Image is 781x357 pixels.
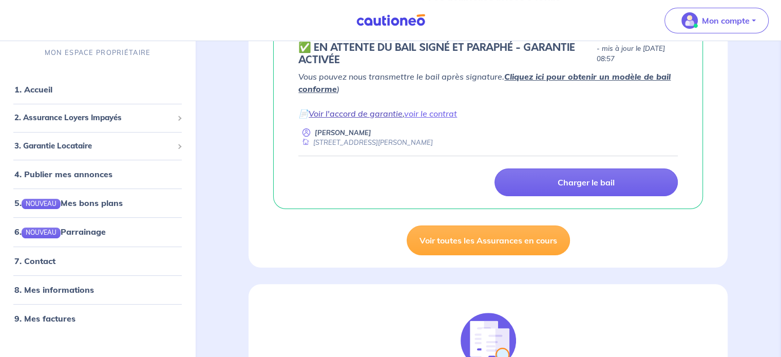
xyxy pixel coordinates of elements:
[702,14,750,27] p: Mon compte
[14,313,75,324] a: 9. Mes factures
[494,168,678,196] a: Charger le bail
[4,222,191,242] div: 6.NOUVEAUParrainage
[352,14,429,27] img: Cautioneo
[4,80,191,100] div: 1. Accueil
[4,108,191,128] div: 2. Assurance Loyers Impayés
[298,42,593,66] h5: ✅️️️ EN ATTENTE DU BAIL SIGNÉ ET PARAPHÉ - GARANTIE ACTIVÉE
[14,112,173,124] span: 2. Assurance Loyers Impayés
[4,136,191,156] div: 3. Garantie Locataire
[4,279,191,300] div: 8. Mes informations
[309,108,403,119] a: Voir l'accord de garantie
[404,108,457,119] a: voir le contrat
[298,71,671,94] a: Cliquez ici pour obtenir un modèle de bail conforme
[664,8,769,33] button: illu_account_valid_menu.svgMon compte
[14,285,94,295] a: 8. Mes informations
[45,48,150,58] p: MON ESPACE PROPRIÉTAIRE
[558,177,615,187] p: Charger le bail
[407,226,570,255] a: Voir toutes les Assurances en cours
[4,164,191,185] div: 4. Publier mes annonces
[14,256,55,266] a: 7. Contact
[298,138,433,147] div: [STREET_ADDRESS][PERSON_NAME]
[14,198,123,209] a: 5.NOUVEAUMes bons plans
[4,308,191,329] div: 9. Mes factures
[14,140,173,152] span: 3. Garantie Locataire
[298,42,678,66] div: state: CONTRACT-SIGNED, Context: IN-LANDLORD,IS-GL-CAUTION-IN-LANDLORD
[14,85,52,95] a: 1. Accueil
[597,44,678,64] p: - mis à jour le [DATE] 08:57
[681,12,698,29] img: illu_account_valid_menu.svg
[315,128,371,138] p: [PERSON_NAME]
[4,193,191,214] div: 5.NOUVEAUMes bons plans
[298,108,457,119] em: 📄 ,
[14,227,106,237] a: 6.NOUVEAUParrainage
[298,71,671,94] em: Vous pouvez nous transmettre le bail après signature. )
[4,251,191,271] div: 7. Contact
[14,170,112,180] a: 4. Publier mes annonces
